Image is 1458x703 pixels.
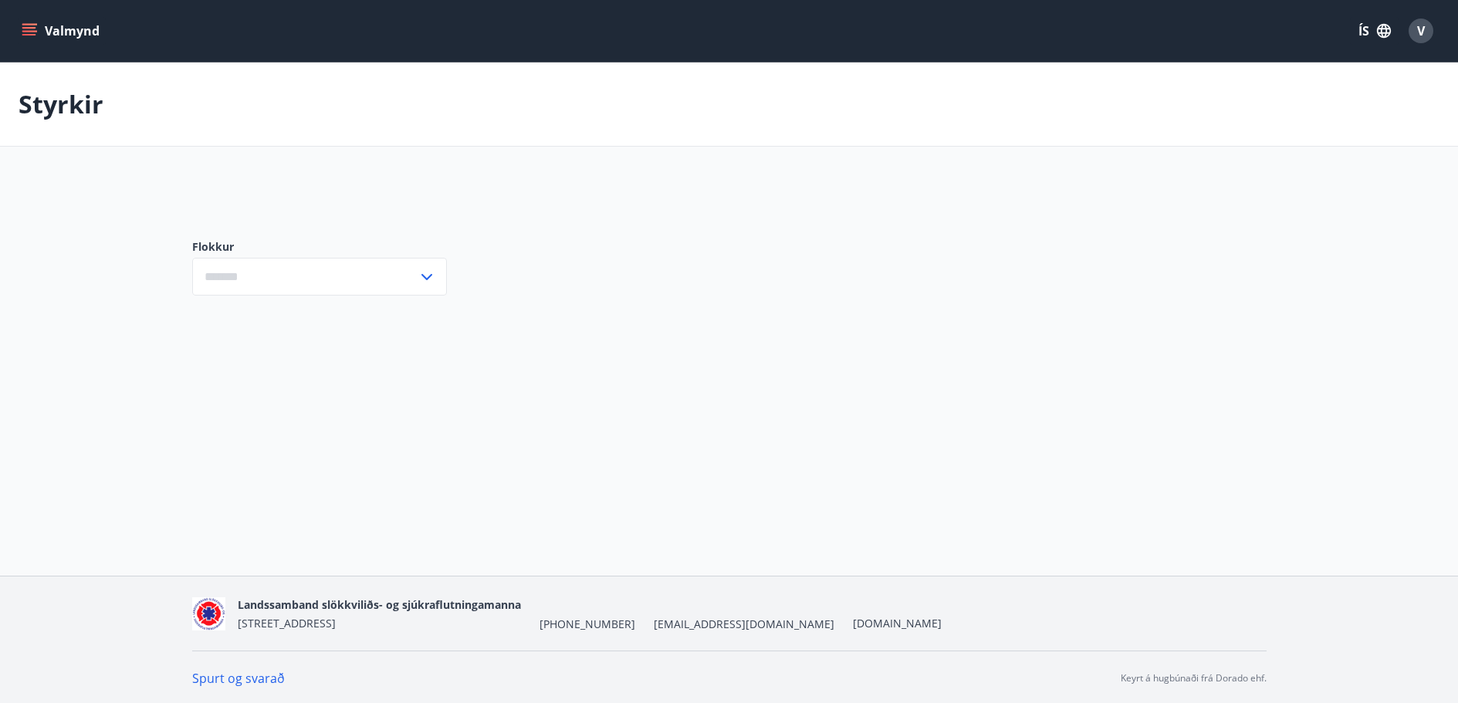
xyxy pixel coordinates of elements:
p: Keyrt á hugbúnaði frá Dorado ehf. [1121,671,1267,685]
span: Landssamband slökkviliðs- og sjúkraflutningamanna [238,597,521,612]
label: Flokkur [192,239,447,255]
span: V [1417,22,1425,39]
button: V [1402,12,1439,49]
img: 5co5o51sp293wvT0tSE6jRQ7d6JbxoluH3ek357x.png [192,597,225,630]
a: Spurt og svarað [192,670,285,687]
a: [DOMAIN_NAME] [853,616,942,630]
button: menu [19,17,106,45]
span: [STREET_ADDRESS] [238,616,336,630]
button: ÍS [1350,17,1399,45]
span: [EMAIL_ADDRESS][DOMAIN_NAME] [654,617,834,632]
span: [PHONE_NUMBER] [540,617,635,632]
p: Styrkir [19,87,103,121]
